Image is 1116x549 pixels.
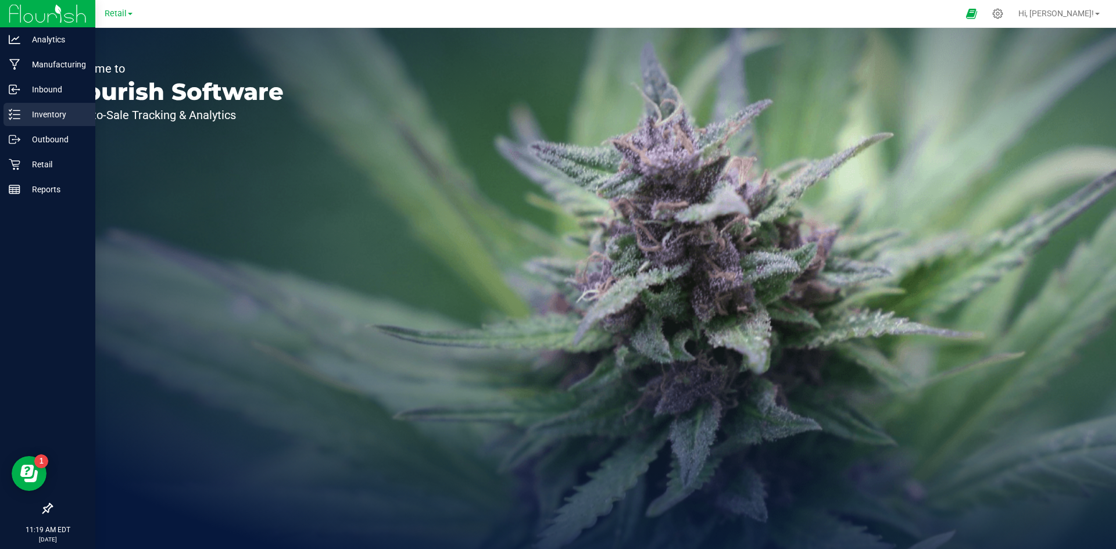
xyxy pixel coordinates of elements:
[9,109,20,120] inline-svg: Inventory
[9,34,20,45] inline-svg: Analytics
[5,525,90,535] p: 11:19 AM EDT
[20,33,90,46] p: Analytics
[9,59,20,70] inline-svg: Manufacturing
[63,80,284,103] p: Flourish Software
[1018,9,1094,18] span: Hi, [PERSON_NAME]!
[20,132,90,146] p: Outbound
[20,58,90,71] p: Manufacturing
[20,182,90,196] p: Reports
[34,454,48,468] iframe: Resource center unread badge
[990,8,1005,19] div: Manage settings
[105,9,127,19] span: Retail
[20,157,90,171] p: Retail
[9,134,20,145] inline-svg: Outbound
[63,109,284,121] p: Seed-to-Sale Tracking & Analytics
[5,535,90,544] p: [DATE]
[9,84,20,95] inline-svg: Inbound
[63,63,284,74] p: Welcome to
[9,159,20,170] inline-svg: Retail
[20,82,90,96] p: Inbound
[958,2,985,25] span: Open Ecommerce Menu
[20,107,90,121] p: Inventory
[12,456,46,491] iframe: Resource center
[9,184,20,195] inline-svg: Reports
